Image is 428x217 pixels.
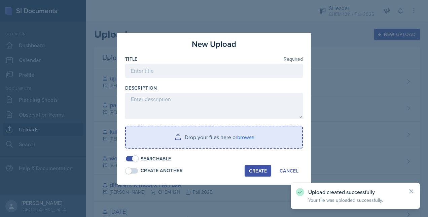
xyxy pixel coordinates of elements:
[249,168,267,174] div: Create
[308,197,402,204] p: Your file was uploaded successfully.
[192,38,236,50] h3: New Upload
[280,168,298,174] div: Cancel
[125,56,138,62] label: Title
[275,165,303,177] button: Cancel
[125,85,157,91] label: Description
[308,189,402,195] p: Upload created successfully
[141,167,183,174] div: Create Another
[245,165,271,177] button: Create
[141,155,171,162] div: Searchable
[125,64,303,78] input: Enter title
[284,57,303,61] span: Required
